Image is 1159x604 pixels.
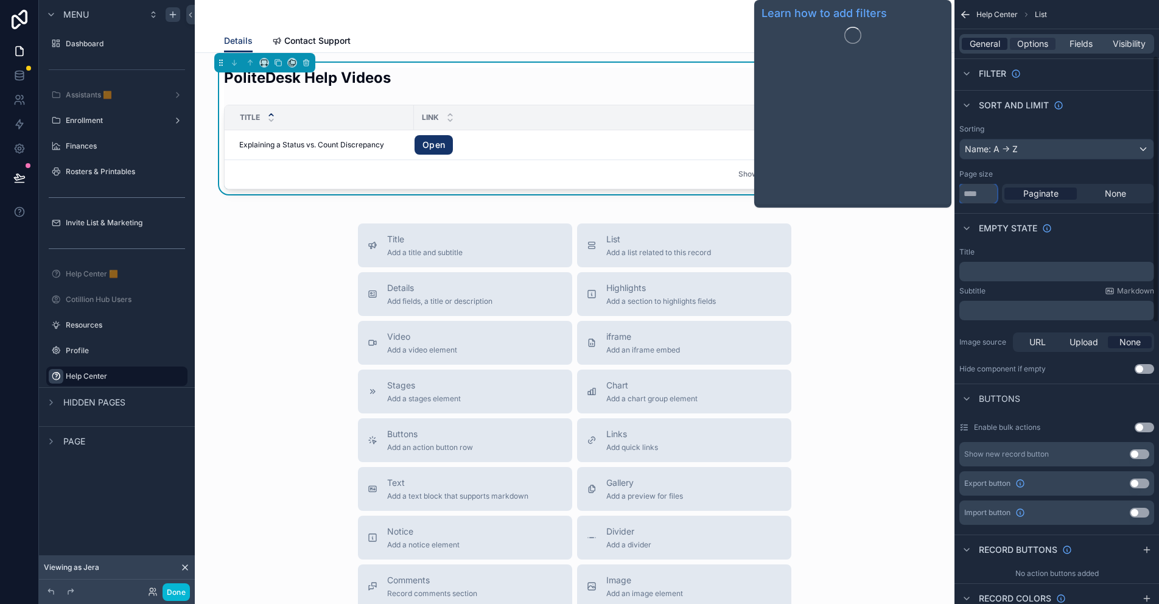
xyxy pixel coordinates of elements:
span: Markdown [1117,286,1154,296]
a: Help Center [46,367,187,386]
a: Rosters & Printables [46,162,187,181]
button: GalleryAdd a preview for files [577,467,791,511]
span: Image [606,574,683,586]
label: Rosters & Printables [66,167,185,177]
a: Profile [46,341,187,360]
span: Links [606,428,658,440]
span: Record buttons [979,544,1057,556]
button: HighlightsAdd a section to highlights fields [577,272,791,316]
label: Enable bulk actions [974,423,1040,432]
div: scrollable content [959,262,1154,281]
span: Add a video element [387,345,457,355]
div: scrollable content [959,301,1154,320]
span: URL [1029,336,1046,348]
a: Cotillion Hub Users [46,290,187,309]
span: Link [422,113,439,122]
button: ListAdd a list related to this record [577,223,791,267]
a: Contact Support [272,30,351,54]
span: Options [1017,38,1048,50]
span: Add an image element [606,589,683,599]
span: Sort And Limit [979,99,1049,111]
a: Dashboard [46,34,187,54]
span: Details [224,35,253,47]
span: Title [387,233,463,245]
span: Text [387,477,528,489]
span: Import button [964,508,1010,518]
label: Invite List & Marketing [66,218,185,228]
span: Hidden pages [63,396,125,409]
span: iframe [606,331,680,343]
span: Buttons [979,393,1020,405]
a: Open [415,135,909,155]
button: LinksAdd quick links [577,418,791,462]
iframe: Guide [762,49,944,200]
button: Done [163,583,190,601]
span: Filter [979,68,1006,80]
button: VideoAdd a video element [358,321,572,365]
button: DetailsAdd fields, a title or description [358,272,572,316]
span: Highlights [606,282,716,294]
div: Name: A -> Z [960,139,1154,159]
span: Add a list related to this record [606,248,711,258]
span: Showing 1 of 1 results [738,169,812,179]
span: Details [387,282,492,294]
a: Assistants 🟧 [46,85,187,105]
span: Add an iframe embed [606,345,680,355]
label: Assistants 🟧 [66,90,168,100]
span: Add a stages element [387,394,461,404]
button: Name: A -> Z [959,139,1154,160]
span: Video [387,331,457,343]
span: Add a notice element [387,540,460,550]
button: StagesAdd a stages element [358,370,572,413]
label: Sorting [959,124,984,134]
a: Finances [46,136,187,156]
span: None [1105,188,1126,200]
span: Paginate [1023,188,1059,200]
button: DividerAdd a divider [577,516,791,560]
h2: PoliteDesk Help Videos [224,68,391,88]
span: Add a chart group element [606,394,698,404]
a: Explaining a Status vs. Count Discrepancy [239,140,407,150]
span: Upload [1070,336,1098,348]
span: Stages [387,379,461,392]
label: Subtitle [959,286,986,296]
span: Visibility [1113,38,1146,50]
a: Invite List & Marketing [46,213,187,233]
span: Add a preview for files [606,491,683,501]
span: Fields [1070,38,1093,50]
label: Help Center 🟧 [66,269,185,279]
div: Hide component if empty [959,364,1046,374]
a: Enrollment [46,111,187,130]
span: Add an action button row [387,443,473,452]
span: Gallery [606,477,683,489]
span: Notice [387,525,460,538]
span: Explaining a Status vs. Count Discrepancy [239,140,384,150]
label: Help Center [66,371,180,381]
span: Export button [964,479,1010,488]
div: No action buttons added [954,564,1159,583]
span: Comments [387,574,477,586]
span: Title [240,113,260,122]
a: Details [224,30,253,53]
label: Title [959,247,975,257]
span: Add a divider [606,540,651,550]
span: Add quick links [606,443,658,452]
span: Add fields, a title or description [387,297,492,306]
label: Resources [66,320,185,330]
label: Finances [66,141,185,151]
span: Divider [606,525,651,538]
div: Show new record button [964,449,1049,459]
label: Cotillion Hub Users [66,295,185,304]
span: Record comments section [387,589,477,599]
span: List [606,233,711,245]
button: ChartAdd a chart group element [577,370,791,413]
label: Page size [959,169,993,179]
button: TitleAdd a title and subtitle [358,223,572,267]
span: Page [63,435,85,448]
button: iframeAdd an iframe embed [577,321,791,365]
button: ButtonsAdd an action button row [358,418,572,462]
button: NoticeAdd a notice element [358,516,572,560]
span: Buttons [387,428,473,440]
span: Empty state [979,222,1037,234]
